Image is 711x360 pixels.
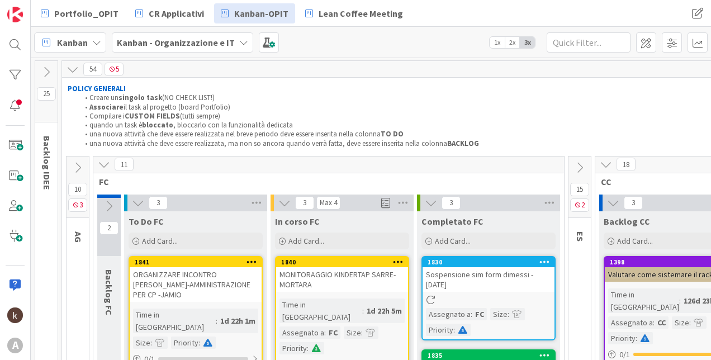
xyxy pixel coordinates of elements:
[142,120,173,130] strong: bloccato
[217,315,258,327] div: 1d 22h 1m
[7,338,23,353] div: A
[288,236,324,246] span: Add Card...
[547,32,631,53] input: Quick Filter...
[117,37,235,48] b: Kanban - Organizzazione e IT
[68,84,126,93] strong: POLICY GENERALI
[198,337,200,349] span: :
[133,309,216,333] div: Time in [GEOGRAPHIC_DATA]
[118,93,162,102] strong: singolo task
[7,7,23,22] img: Visit kanbanzone.com
[471,308,472,320] span: :
[276,267,408,292] div: MONITORAGGIO KINDERTAP SARRE-MORTARA
[142,236,178,246] span: Add Card...
[276,257,408,267] div: 1840
[103,269,115,315] span: Backlog FC
[73,231,84,243] span: AG
[105,63,124,76] span: 5
[115,158,134,171] span: 11
[307,342,309,354] span: :
[689,316,691,329] span: :
[133,337,150,349] div: Size
[575,231,586,241] span: ES
[149,7,204,20] span: CR Applicativi
[617,236,653,246] span: Add Card...
[624,196,643,210] span: 3
[453,324,455,336] span: :
[324,326,326,339] span: :
[423,267,554,292] div: Sospensione sim form dimessi - [DATE]
[83,63,102,76] span: 54
[171,337,198,349] div: Priority
[490,308,508,320] div: Size
[129,216,164,227] span: To Do FC
[381,129,404,139] strong: TO DO
[7,307,23,323] img: kh
[135,258,262,266] div: 1841
[130,257,262,302] div: 1841ORGANIZZARE INCONTRO [PERSON_NAME]-AMMINISTRAZIONE PER CP -JAMIO
[279,326,324,339] div: Assegnato a
[636,332,637,344] span: :
[319,7,403,20] span: Lean Coffee Meeting
[295,196,314,210] span: 3
[653,316,655,329] span: :
[428,352,554,359] div: 1835
[505,37,520,48] span: 2x
[508,308,509,320] span: :
[490,37,505,48] span: 1x
[344,326,361,339] div: Size
[442,196,461,210] span: 3
[281,258,408,266] div: 1840
[149,196,168,210] span: 3
[472,308,487,320] div: FC
[570,183,589,196] span: 15
[130,257,262,267] div: 1841
[129,3,211,23] a: CR Applicativi
[57,36,88,49] span: Kanban
[617,158,636,171] span: 18
[99,221,118,235] span: 2
[214,3,295,23] a: Kanban-OPIT
[34,3,125,23] a: Portfolio_OPIT
[41,136,53,190] span: Backlog IDEE
[125,111,180,121] strong: CUSTOM FIELDS
[364,305,405,317] div: 1d 22h 5m
[655,316,669,329] div: CC
[428,258,554,266] div: 1830
[421,216,484,227] span: Completato FC
[234,7,288,20] span: Kanban-OPIT
[604,216,650,227] span: Backlog CC
[326,326,340,339] div: FC
[423,257,554,267] div: 1830
[608,332,636,344] div: Priority
[279,299,362,323] div: Time in [GEOGRAPHIC_DATA]
[520,37,535,48] span: 3x
[68,198,87,212] span: 3
[361,326,363,339] span: :
[99,176,550,187] span: FC
[672,316,689,329] div: Size
[320,200,337,206] div: Max 4
[426,308,471,320] div: Assegnato a
[130,267,262,302] div: ORGANIZZARE INCONTRO [PERSON_NAME]-AMMINISTRAZIONE PER CP -JAMIO
[362,305,364,317] span: :
[426,324,453,336] div: Priority
[216,315,217,327] span: :
[276,257,408,292] div: 1840MONITORAGGIO KINDERTAP SARRE-MORTARA
[150,337,152,349] span: :
[298,3,410,23] a: Lean Coffee Meeting
[68,183,87,196] span: 10
[447,139,479,148] strong: BACKLOG
[435,236,471,246] span: Add Card...
[608,288,679,313] div: Time in [GEOGRAPHIC_DATA]
[608,316,653,329] div: Assegnato a
[279,342,307,354] div: Priority
[423,257,554,292] div: 1830Sospensione sim form dimessi - [DATE]
[54,7,118,20] span: Portfolio_OPIT
[37,87,56,101] span: 25
[570,198,589,212] span: 2
[89,102,124,112] strong: Associare
[679,295,681,307] span: :
[275,216,320,227] span: In corso FC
